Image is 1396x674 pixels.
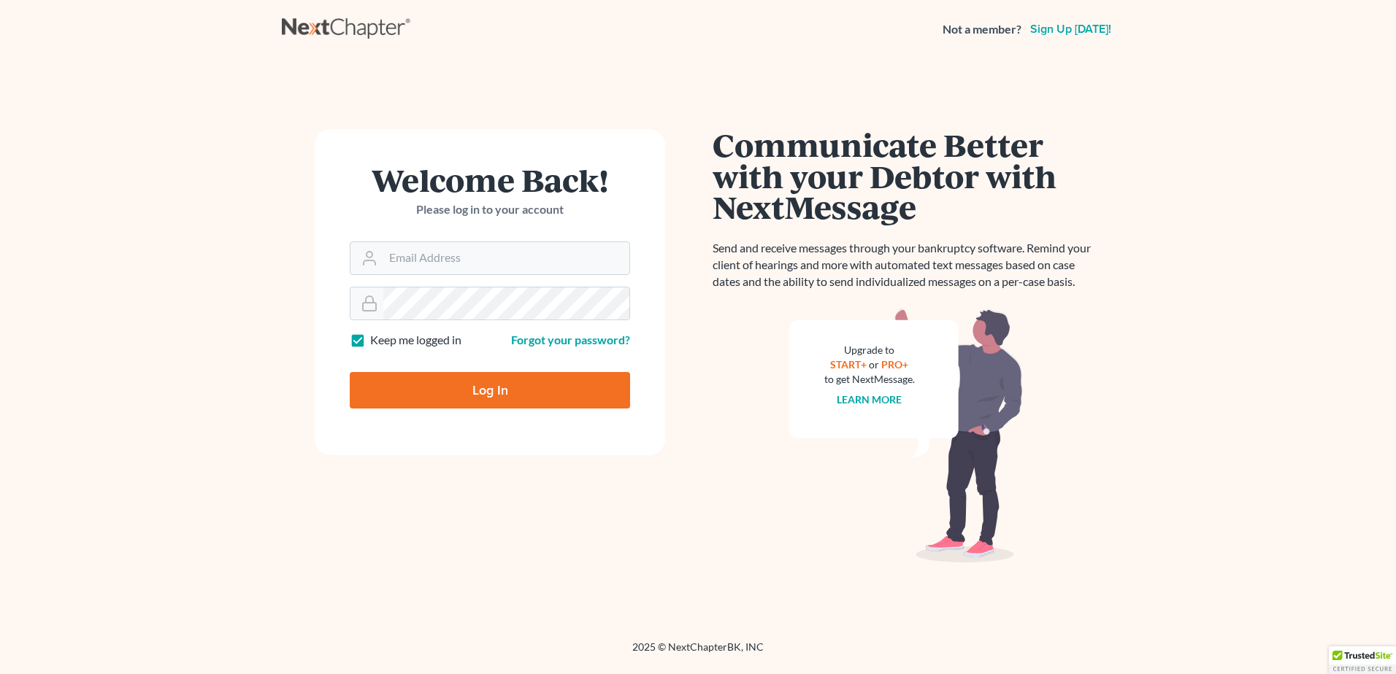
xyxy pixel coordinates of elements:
[713,240,1100,290] p: Send and receive messages through your bankruptcy software. Remind your client of hearings and mo...
[350,372,630,408] input: Log In
[350,201,630,218] p: Please log in to your account
[370,332,461,349] label: Keep me logged in
[824,343,915,357] div: Upgrade to
[383,242,629,274] input: Email Address
[350,164,630,195] h1: Welcome Back!
[831,358,867,371] a: START+
[282,640,1114,666] div: 2025 © NextChapterBK, INC
[870,358,880,371] span: or
[824,372,915,387] div: to get NextMessage.
[837,393,902,406] a: Learn more
[943,21,1021,38] strong: Not a member?
[882,358,909,371] a: PRO+
[511,333,630,346] a: Forgot your password?
[713,129,1100,222] h1: Communicate Better with your Debtor with NextMessage
[789,308,1023,563] img: nextmessage_bg-59042aed3d76b12b5cd301f8e5b87938c9018125f34e5fa2b7a6b67550977c72.svg
[1329,646,1396,674] div: TrustedSite Certified
[1027,23,1114,35] a: Sign up [DATE]!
